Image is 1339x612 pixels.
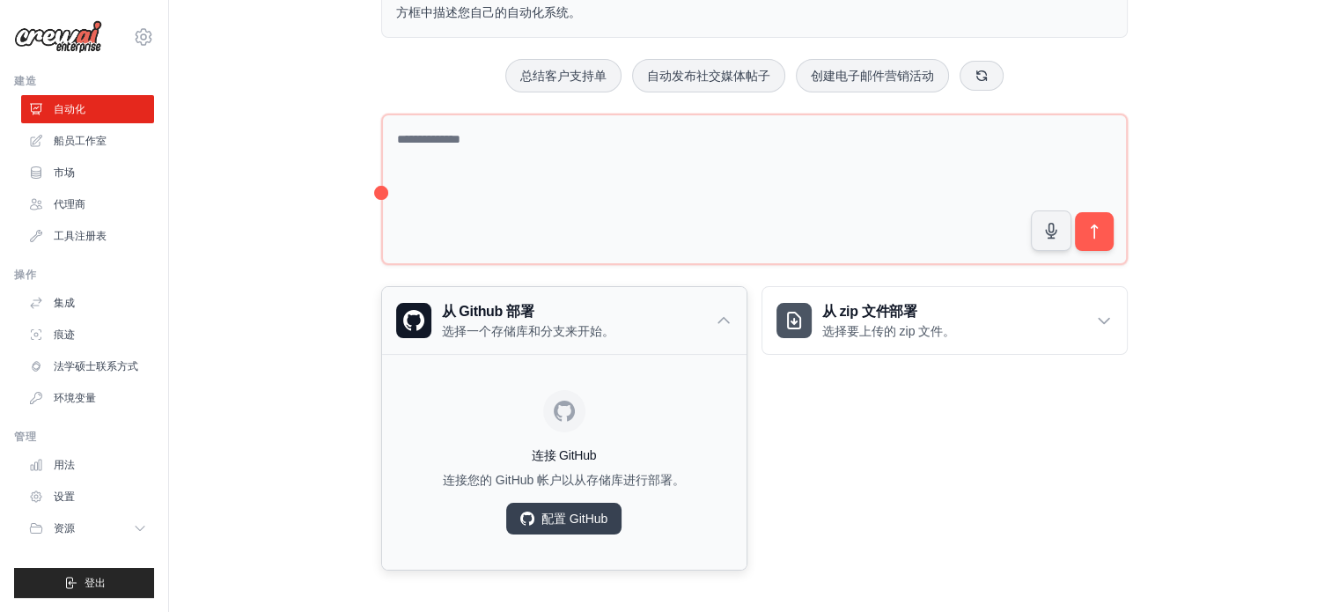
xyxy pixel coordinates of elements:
a: 配置 GitHub [506,503,622,535]
font: 痕迹 [54,328,75,341]
font: 用法 [54,459,75,471]
iframe: Chat Widget [1251,527,1339,612]
a: 工具注册表 [21,222,154,250]
font: 操作 [14,269,36,281]
font: 登出 [85,577,106,589]
font: 从 Github 部署 [442,304,534,319]
font: 法学硕士联系方式 [54,360,138,372]
font: 配置 GitHub [541,512,607,526]
font: 连接您的 GitHub 帐户以从存储库进行部署。 [443,473,685,487]
font: 工具注册表 [54,230,107,242]
a: 集成 [21,289,154,317]
font: 建造 [14,75,36,87]
font: 总结客户支持单 [520,69,607,83]
button: 创建电子邮件营销活动 [796,59,949,92]
div: 聊天小组件 [1251,527,1339,612]
a: 代理商 [21,190,154,218]
button: 登出 [14,568,154,598]
button: 总结客户支持单 [505,59,622,92]
font: 创建电子邮件营销活动 [811,69,934,83]
font: 资源 [54,522,75,535]
font: 选择一个存储库和分支来开始。 [442,324,614,338]
button: 资源 [21,514,154,542]
font: 代理商 [54,198,85,210]
a: 法学硕士联系方式 [21,352,154,380]
button: 自动发布社交媒体帖子 [632,59,785,92]
a: 船员工作室 [21,127,154,155]
font: 管理 [14,431,36,443]
a: 市场 [21,159,154,187]
font: 集成 [54,297,75,309]
a: 设置 [21,483,154,511]
a: 自动化 [21,95,154,123]
font: 市场 [54,166,75,179]
font: 自动化 [54,103,85,115]
font: 连接 GitHub [532,448,597,462]
font: 设置 [54,490,75,503]
a: 环境变量 [21,384,154,412]
font: 从 zip 文件部署 [822,304,917,319]
font: 选择要上传的 zip 文件。 [822,324,956,338]
a: 痕迹 [21,321,154,349]
font: 自动发布社交媒体帖子 [647,69,770,83]
font: 环境变量 [54,392,96,404]
font: 船员工作室 [54,135,107,147]
a: 用法 [21,451,154,479]
img: 标识 [14,20,102,54]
